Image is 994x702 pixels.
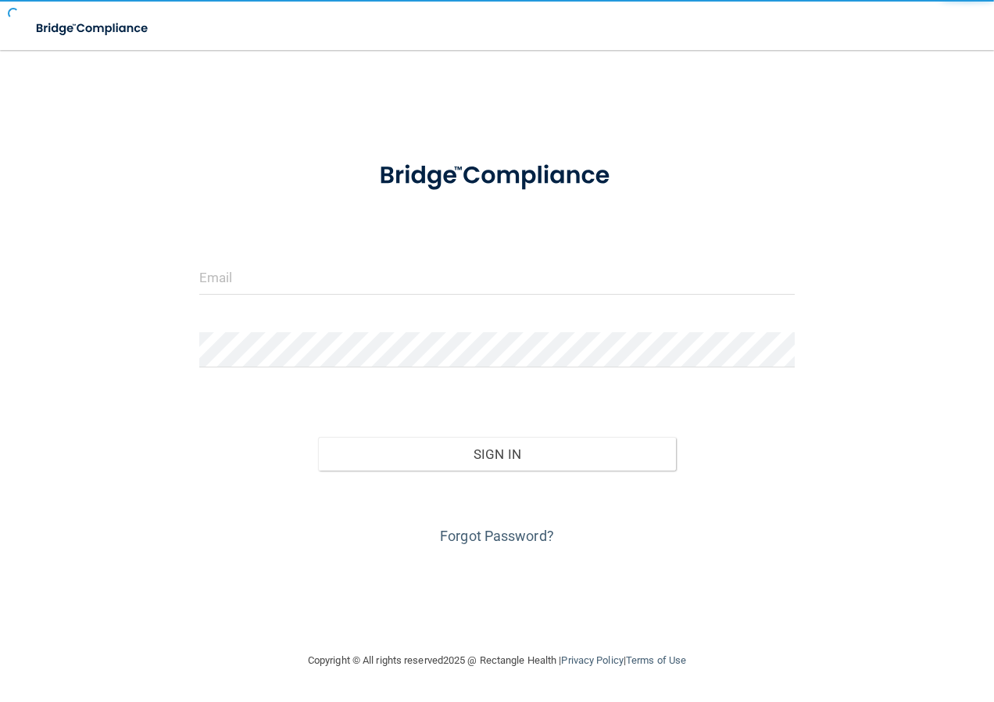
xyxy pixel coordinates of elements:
[626,654,686,666] a: Terms of Use
[440,528,554,544] a: Forgot Password?
[354,144,640,208] img: bridge_compliance_login_screen.278c3ca4.svg
[318,437,676,471] button: Sign In
[199,260,796,295] input: Email
[212,636,782,686] div: Copyright © All rights reserved 2025 @ Rectangle Health | |
[23,13,163,45] img: bridge_compliance_login_screen.278c3ca4.svg
[561,654,623,666] a: Privacy Policy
